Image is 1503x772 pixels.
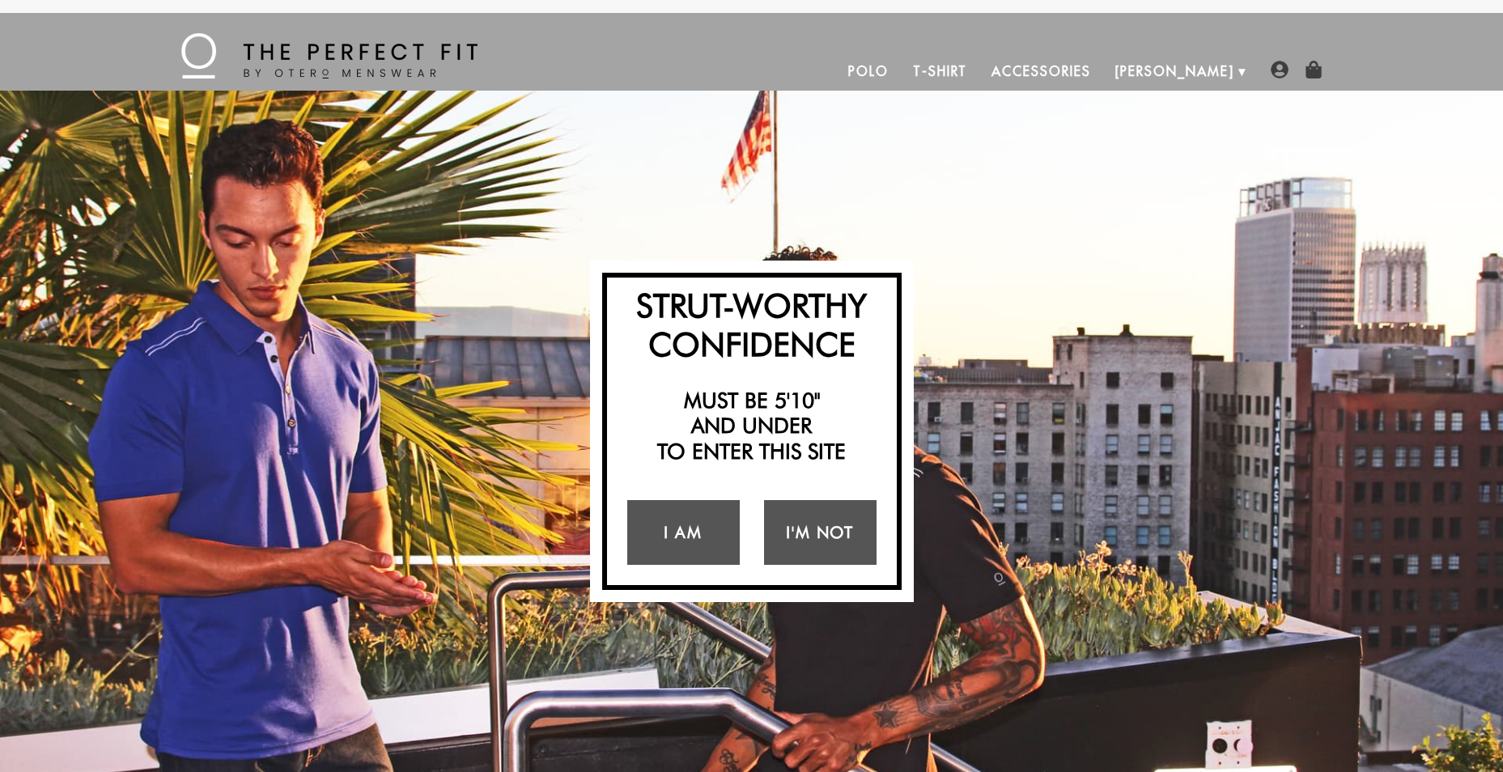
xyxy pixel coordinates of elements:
img: shopping-bag-icon.png [1305,61,1323,78]
a: Accessories [979,52,1102,91]
a: T-Shirt [901,52,979,91]
a: [PERSON_NAME] [1103,52,1246,91]
h2: Must be 5'10" and under to enter this site [615,388,889,464]
img: The Perfect Fit - by Otero Menswear - Logo [181,33,478,78]
a: I'm Not [764,500,877,565]
h2: Strut-Worthy Confidence [615,286,889,363]
a: Polo [836,52,901,91]
a: I Am [627,500,740,565]
img: user-account-icon.png [1271,61,1289,78]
